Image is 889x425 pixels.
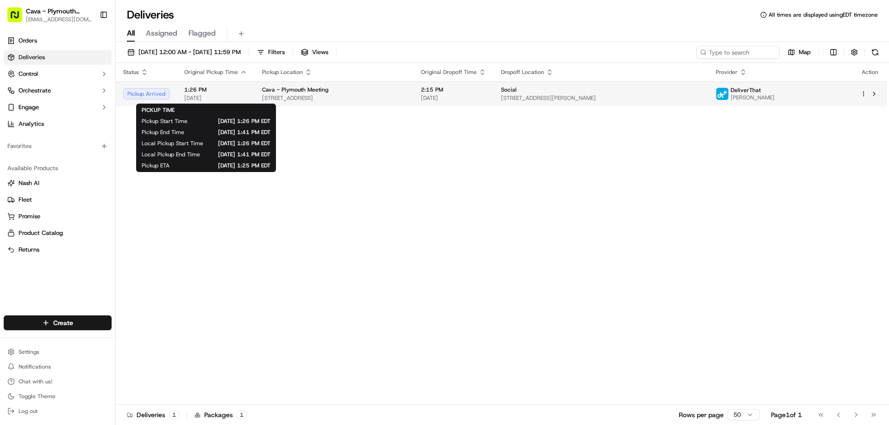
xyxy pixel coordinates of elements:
button: Map [783,46,815,59]
button: Toggle Theme [4,390,112,403]
span: Log out [19,407,38,415]
button: Settings [4,345,112,358]
div: 1 [237,411,247,419]
span: Knowledge Base [19,207,71,216]
span: 2:15 PM [421,86,486,93]
span: All [127,28,135,39]
span: PICKUP TIME [142,106,175,114]
button: Product Catalog [4,226,112,240]
button: Cava - Plymouth Meeting[EMAIL_ADDRESS][DOMAIN_NAME] [4,4,96,26]
span: Assigned [146,28,177,39]
span: Original Dropoff Time [421,68,477,76]
h1: Deliveries [127,7,174,22]
span: Orchestrate [19,86,51,95]
span: Engage [19,103,39,111]
div: Past conversations [9,120,62,128]
input: Got a question? Start typing here... [24,60,167,69]
span: Map [799,48,811,56]
span: Chat with us! [19,378,52,385]
button: Orchestrate [4,83,112,98]
button: Views [297,46,332,59]
span: [DATE] [82,168,101,176]
span: Cava - Plymouth Meeting [262,86,328,93]
img: Nash [9,9,28,28]
img: 4920774857489_3d7f54699973ba98c624_72.jpg [19,88,36,105]
span: Pickup ETA [142,162,169,169]
img: 1736555255976-a54dd68f-1ca7-489b-9aae-adbdc363a1c4 [19,169,26,176]
span: Views [312,48,328,56]
span: Pylon [92,229,112,236]
img: Bea Lacdao [9,135,24,149]
button: Filters [253,46,289,59]
div: Available Products [4,161,112,176]
a: Product Catalog [7,229,108,237]
span: Notifications [19,363,51,370]
span: Flagged [188,28,216,39]
a: Nash AI [7,179,108,187]
span: [DATE] 1:25 PM EDT [184,162,270,169]
div: Action [860,68,880,76]
span: Control [19,70,38,78]
span: Social [501,86,517,93]
button: Start new chat [157,91,169,102]
p: Welcome 👋 [9,37,169,52]
span: [DATE] 12:00 AM - [DATE] 11:59 PM [138,48,241,56]
button: Promise [4,209,112,224]
input: Type to search [696,46,780,59]
span: Create [53,318,73,327]
span: Dropoff Location [501,68,544,76]
span: Product Catalog [19,229,63,237]
a: 💻API Documentation [75,203,152,220]
button: [EMAIL_ADDRESS][DOMAIN_NAME] [26,16,92,23]
span: [PERSON_NAME] [29,168,75,176]
span: [DATE] [184,94,247,102]
a: Orders [4,33,112,48]
span: Settings [19,348,39,356]
div: Packages [194,410,247,419]
div: Start new chat [42,88,152,98]
div: 1 [169,411,179,419]
span: Promise [19,212,40,221]
button: Create [4,315,112,330]
img: profile_deliverthat_partner.png [716,88,728,100]
span: Analytics [19,120,44,128]
a: Deliveries [4,50,112,65]
div: Page 1 of 1 [771,410,802,419]
span: Returns [19,246,39,254]
button: Chat with us! [4,375,112,388]
button: [DATE] 12:00 AM - [DATE] 11:59 PM [123,46,245,59]
span: Pickup Start Time [142,117,188,125]
a: Returns [7,246,108,254]
button: Refresh [869,46,882,59]
button: Nash AI [4,176,112,191]
a: Fleet [7,196,108,204]
span: API Documentation [88,207,149,216]
p: Rows per page [679,410,724,419]
div: 📗 [9,208,17,215]
span: Provider [716,68,738,76]
button: See all [144,118,169,129]
img: 1736555255976-a54dd68f-1ca7-489b-9aae-adbdc363a1c4 [9,88,26,105]
a: Promise [7,212,108,221]
img: Liam S. [9,160,24,174]
span: [DATE] 1:41 PM EDT [215,151,270,158]
span: [STREET_ADDRESS] [262,94,406,102]
span: [DATE] 1:26 PM EDT [202,117,270,125]
span: • [77,143,80,151]
span: [PERSON_NAME] [29,143,75,151]
a: 📗Knowledge Base [6,203,75,220]
span: All times are displayed using EDT timezone [769,11,878,18]
span: Status [123,68,139,76]
div: Deliveries [127,410,179,419]
span: Local Pickup Start Time [142,140,203,147]
span: Nash AI [19,179,39,187]
span: [DATE] 1:41 PM EDT [199,129,270,136]
button: Cava - Plymouth Meeting [26,6,92,16]
span: • [77,168,80,176]
div: 💻 [78,208,86,215]
button: Control [4,67,112,81]
button: Returns [4,242,112,257]
span: Filters [268,48,285,56]
span: Pickup End Time [142,129,184,136]
span: Original Pickup Time [184,68,238,76]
